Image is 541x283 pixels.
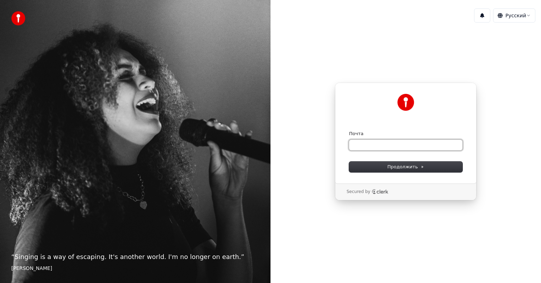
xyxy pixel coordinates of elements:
p: Secured by [347,189,370,195]
span: Продолжить [387,164,424,170]
p: “ Singing is a way of escaping. It's another world. I'm no longer on earth. ” [11,252,259,262]
img: Youka [397,94,414,111]
footer: [PERSON_NAME] [11,265,259,272]
button: Продолжить [349,162,462,172]
label: Почта [349,131,363,137]
img: youka [11,11,25,25]
a: Clerk logo [372,189,388,194]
